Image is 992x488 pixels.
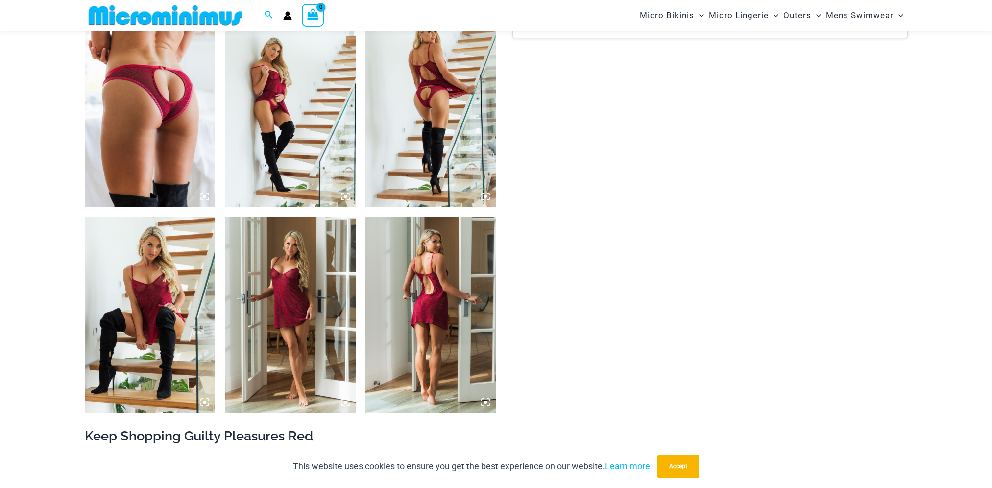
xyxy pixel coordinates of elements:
img: Guilty Pleasures Red 1260 Slip 6045 Thong [225,11,356,207]
span: Menu Toggle [894,3,903,28]
span: Mens Swimwear [826,3,894,28]
span: Menu Toggle [811,3,821,28]
span: Menu Toggle [694,3,704,28]
img: Guilty Pleasures Red 6045 Thong [85,11,216,207]
span: Micro Bikinis [640,3,694,28]
a: Learn more [605,461,650,471]
a: View Shopping Cart, empty [302,4,324,26]
img: MM SHOP LOGO FLAT [85,4,246,26]
span: Outers [783,3,811,28]
a: Search icon link [265,9,273,22]
h2: Keep Shopping Guilty Pleasures Red [85,427,908,444]
img: Guilty Pleasures Red 1260 Slip 6045 Thong [85,217,216,413]
a: Micro BikinisMenu ToggleMenu Toggle [637,3,706,28]
img: Guilty Pleasures Red 1260 Slip 6045 Thong [365,11,496,207]
img: Guilty Pleasures Red 1260 Slip [365,217,496,413]
a: Micro LingerieMenu ToggleMenu Toggle [706,3,781,28]
span: Menu Toggle [769,3,778,28]
p: This website uses cookies to ensure you get the best experience on our website. [293,459,650,474]
img: Guilty Pleasures Red 1260 Slip [225,217,356,413]
nav: Site Navigation [636,1,908,29]
a: Mens SwimwearMenu ToggleMenu Toggle [823,3,906,28]
button: Accept [657,455,699,478]
a: OutersMenu ToggleMenu Toggle [781,3,823,28]
span: Micro Lingerie [709,3,769,28]
a: Account icon link [283,11,292,20]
